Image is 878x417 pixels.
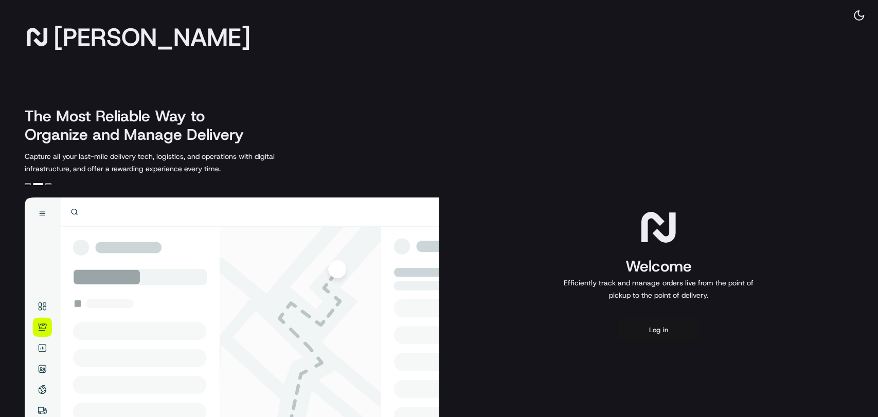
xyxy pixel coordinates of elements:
button: Log in [617,318,700,342]
h1: Welcome [560,256,757,277]
h2: The Most Reliable Way to Organize and Manage Delivery [25,107,255,144]
span: [PERSON_NAME] [53,27,250,47]
p: Efficiently track and manage orders live from the point of pickup to the point of delivery. [560,277,757,301]
p: Capture all your last-mile delivery tech, logistics, and operations with digital infrastructure, ... [25,150,321,175]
